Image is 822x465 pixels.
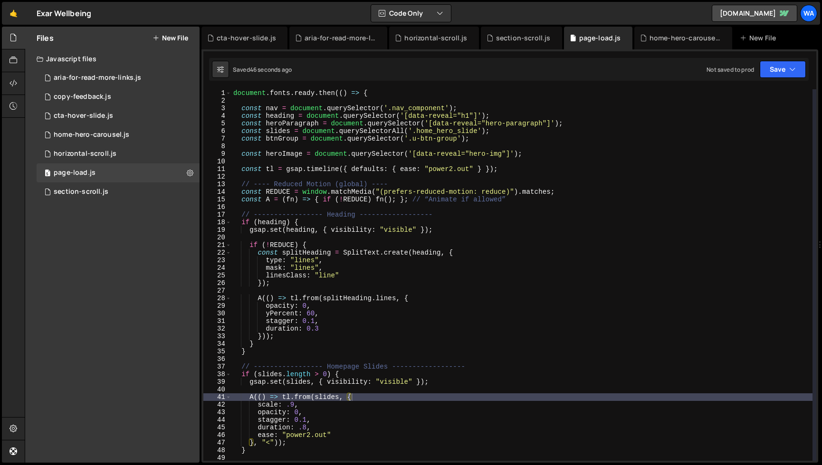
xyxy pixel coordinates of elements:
[25,49,200,68] div: Javascript files
[203,355,231,363] div: 36
[37,144,200,163] div: 16122/45071.js
[153,34,188,42] button: New File
[203,424,231,431] div: 45
[203,446,231,454] div: 48
[37,8,91,19] div: Exar Wellbeing
[203,196,231,203] div: 15
[54,131,129,139] div: home-hero-carousel.js
[203,211,231,218] div: 17
[54,188,108,196] div: section-scroll.js
[203,287,231,294] div: 27
[203,378,231,386] div: 39
[203,234,231,241] div: 20
[740,33,780,43] div: New File
[45,170,50,178] span: 5
[579,33,621,43] div: page-load.js
[203,310,231,317] div: 30
[800,5,817,22] a: wa
[2,2,25,25] a: 🤙
[650,33,721,43] div: home-hero-carousel.js
[203,325,231,332] div: 32
[712,5,797,22] a: [DOMAIN_NAME]
[203,272,231,279] div: 25
[203,431,231,439] div: 46
[54,112,113,120] div: cta-hover-slide.js
[203,104,231,112] div: 3
[203,370,231,378] div: 38
[54,150,116,158] div: horizontal-scroll.js
[203,89,231,97] div: 1
[203,112,231,120] div: 4
[203,120,231,127] div: 5
[37,182,200,201] div: 16122/45954.js
[203,279,231,287] div: 26
[233,66,292,74] div: Saved
[203,256,231,264] div: 23
[37,87,200,106] div: 16122/43314.js
[203,332,231,340] div: 33
[37,33,54,43] h2: Files
[496,33,551,43] div: section-scroll.js
[203,408,231,416] div: 43
[203,317,231,325] div: 31
[203,393,231,401] div: 41
[203,135,231,142] div: 7
[37,106,200,125] div: 16122/44019.js
[37,163,200,182] div: 16122/44105.js
[203,127,231,135] div: 6
[760,61,806,78] button: Save
[203,401,231,408] div: 42
[203,158,231,165] div: 10
[250,66,292,74] div: 46 seconds ago
[203,142,231,150] div: 8
[203,150,231,158] div: 9
[404,33,467,43] div: horizontal-scroll.js
[54,169,96,177] div: page-load.js
[203,218,231,226] div: 18
[203,340,231,348] div: 34
[203,180,231,188] div: 13
[203,249,231,256] div: 22
[203,241,231,249] div: 21
[203,165,231,173] div: 11
[203,302,231,310] div: 29
[203,363,231,370] div: 37
[203,294,231,302] div: 28
[54,93,111,101] div: copy-feedback.js
[37,68,200,87] div: 16122/46370.js
[203,416,231,424] div: 44
[203,454,231,462] div: 49
[203,188,231,196] div: 14
[203,97,231,104] div: 2
[203,264,231,272] div: 24
[37,125,200,144] div: 16122/43585.js
[203,386,231,393] div: 40
[203,348,231,355] div: 35
[707,66,754,74] div: Not saved to prod
[203,226,231,234] div: 19
[203,173,231,180] div: 12
[217,33,276,43] div: cta-hover-slide.js
[371,5,451,22] button: Code Only
[54,74,141,82] div: aria-for-read-more-links.js
[203,439,231,446] div: 47
[203,203,231,211] div: 16
[305,33,376,43] div: aria-for-read-more-links.js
